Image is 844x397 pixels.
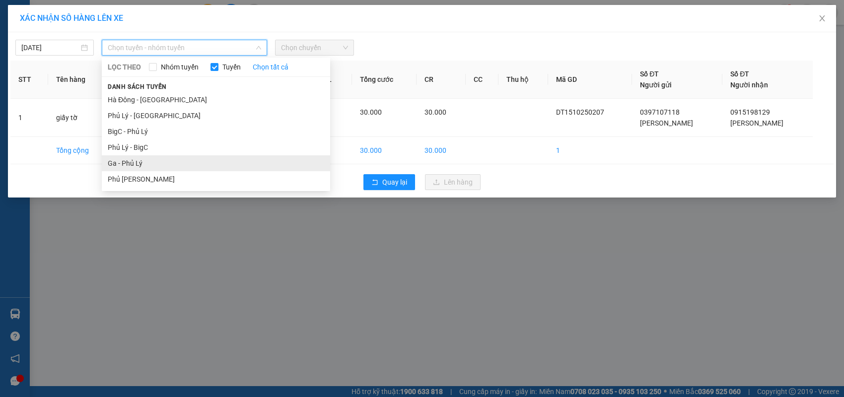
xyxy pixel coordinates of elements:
[102,92,330,108] li: Hà Đông - [GEOGRAPHIC_DATA]
[6,43,92,78] span: Chuyển phát nhanh: [GEOGRAPHIC_DATA] - [GEOGRAPHIC_DATA]
[730,119,783,127] span: [PERSON_NAME]
[730,70,749,78] span: Số ĐT
[218,62,245,72] span: Tuyến
[382,177,407,188] span: Quay lại
[253,62,288,72] a: Chọn tất cả
[108,40,261,55] span: Chọn tuyến - nhóm tuyến
[730,108,770,116] span: 0915198129
[730,81,768,89] span: Người nhận
[108,62,141,72] span: LỌC THEO
[102,108,330,124] li: Phủ Lý - [GEOGRAPHIC_DATA]
[102,155,330,171] li: Ga - Phủ Lý
[808,5,836,33] button: Close
[352,61,417,99] th: Tổng cước
[256,45,262,51] span: down
[102,139,330,155] li: Phủ Lý - BigC
[640,81,672,89] span: Người gửi
[102,82,173,91] span: Danh sách tuyến
[417,137,466,164] td: 30.000
[10,61,48,99] th: STT
[360,108,382,116] span: 30.000
[102,171,330,187] li: Phủ [PERSON_NAME]
[425,174,481,190] button: uploadLên hàng
[20,13,123,23] span: XÁC NHẬN SỐ HÀNG LÊN XE
[10,99,48,137] td: 1
[363,174,415,190] button: rollbackQuay lại
[556,108,604,116] span: DT1510250207
[281,40,348,55] span: Chọn chuyến
[371,179,378,187] span: rollback
[818,14,826,22] span: close
[3,35,5,86] img: logo
[21,42,79,53] input: 15/10/2025
[352,137,417,164] td: 30.000
[640,119,693,127] span: [PERSON_NAME]
[466,61,498,99] th: CC
[48,99,112,137] td: giấy tờ
[93,66,152,77] span: DT1510250207
[417,61,466,99] th: CR
[9,8,89,40] strong: CÔNG TY TNHH DỊCH VỤ DU LỊCH THỜI ĐẠI
[640,108,680,116] span: 0397107118
[548,137,632,164] td: 1
[48,61,112,99] th: Tên hàng
[102,124,330,139] li: BigC - Phủ Lý
[640,70,659,78] span: Số ĐT
[548,61,632,99] th: Mã GD
[157,62,203,72] span: Nhóm tuyến
[424,108,446,116] span: 30.000
[498,61,549,99] th: Thu hộ
[48,137,112,164] td: Tổng cộng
